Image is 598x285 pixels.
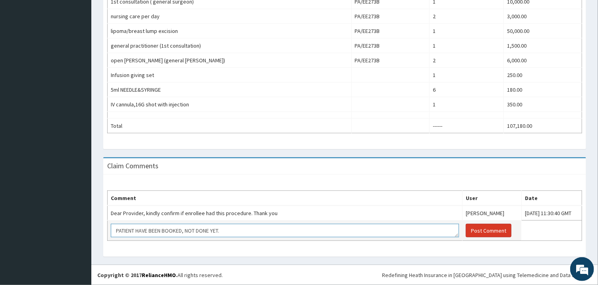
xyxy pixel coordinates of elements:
[504,39,582,53] td: 1,500.00
[466,224,511,237] button: Post Comment
[108,9,352,24] td: nursing care per day
[504,83,582,97] td: 180.00
[430,83,504,97] td: 6
[430,39,504,53] td: 1
[351,24,430,39] td: PA/EE273B
[108,97,352,112] td: IV cannula,16G shot with injection
[430,119,504,133] td: ------
[107,162,158,169] h3: Claim Comments
[351,53,430,68] td: PA/EE273B
[108,83,352,97] td: 5ml NEEDLE&SYRINGE
[130,4,149,23] div: Minimize live chat window
[108,68,352,83] td: Infusion giving set
[108,53,352,68] td: open [PERSON_NAME] (general [PERSON_NAME])
[351,9,430,24] td: PA/EE273B
[108,39,352,53] td: general practitioner (1st consultation)
[504,68,582,83] td: 250.00
[111,224,459,237] textarea: PATIENT HAVE BEEN BOOKED, NOT DONE YET.
[430,9,504,24] td: 2
[430,68,504,83] td: 1
[4,196,151,223] textarea: Type your message and hit 'Enter'
[91,265,598,285] footer: All rights reserved.
[108,24,352,39] td: lipoma/breast lump excision
[504,9,582,24] td: 3,000.00
[41,44,133,55] div: Chat with us now
[46,89,110,169] span: We're online!
[504,119,582,133] td: 107,180.00
[142,272,176,279] a: RelianceHMO
[462,206,521,221] td: [PERSON_NAME]
[15,40,32,60] img: d_794563401_company_1708531726252_794563401
[108,119,352,133] td: Total
[521,191,582,206] th: Date
[351,39,430,53] td: PA/EE273B
[504,97,582,112] td: 350.00
[430,24,504,39] td: 1
[521,206,582,221] td: [DATE] 11:30:40 GMT
[97,272,177,279] strong: Copyright © 2017 .
[108,206,463,221] td: Dear Provider, kindly confirm if enrollee had this procedure. Thank you
[108,191,463,206] th: Comment
[430,53,504,68] td: 2
[430,97,504,112] td: 1
[462,191,521,206] th: User
[504,24,582,39] td: 50,000.00
[382,271,592,279] div: Redefining Heath Insurance in [GEOGRAPHIC_DATA] using Telemedicine and Data Science!
[504,53,582,68] td: 6,000.00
